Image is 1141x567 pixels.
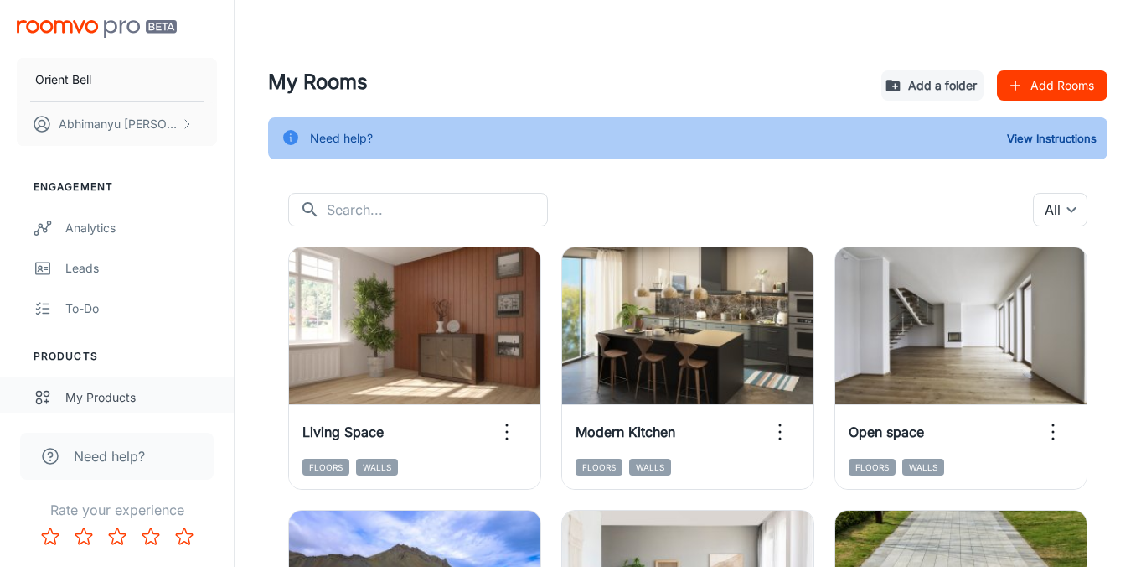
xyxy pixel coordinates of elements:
button: Add Rooms [997,70,1107,101]
button: Orient Bell [17,58,217,101]
button: Rate 3 star [101,520,134,554]
button: View Instructions [1003,126,1101,151]
div: To-do [65,299,217,318]
button: Abhimanyu [PERSON_NAME] [17,102,217,146]
button: Rate 4 star [134,520,168,554]
p: Abhimanyu [PERSON_NAME] [59,115,177,133]
div: Need help? [310,122,373,154]
div: All [1033,193,1087,226]
p: Rate your experience [13,500,220,520]
span: Floors [576,459,622,476]
h6: Open space [849,422,924,442]
span: Walls [902,459,944,476]
h4: My Rooms [268,67,868,97]
div: My Products [65,388,217,407]
div: Leads [65,259,217,278]
span: Floors [302,459,349,476]
input: Search... [327,193,548,226]
div: Analytics [65,219,217,237]
button: Rate 5 star [168,520,201,554]
span: Walls [356,459,398,476]
span: Need help? [74,446,145,466]
h6: Modern Kitchen [576,422,675,442]
button: Rate 2 star [67,520,101,554]
img: Roomvo PRO Beta [17,20,177,38]
h6: Living Space [302,422,384,442]
span: Floors [849,459,896,476]
button: Rate 1 star [34,520,67,554]
button: Add a folder [881,70,984,101]
p: Orient Bell [35,70,91,89]
span: Walls [629,459,671,476]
